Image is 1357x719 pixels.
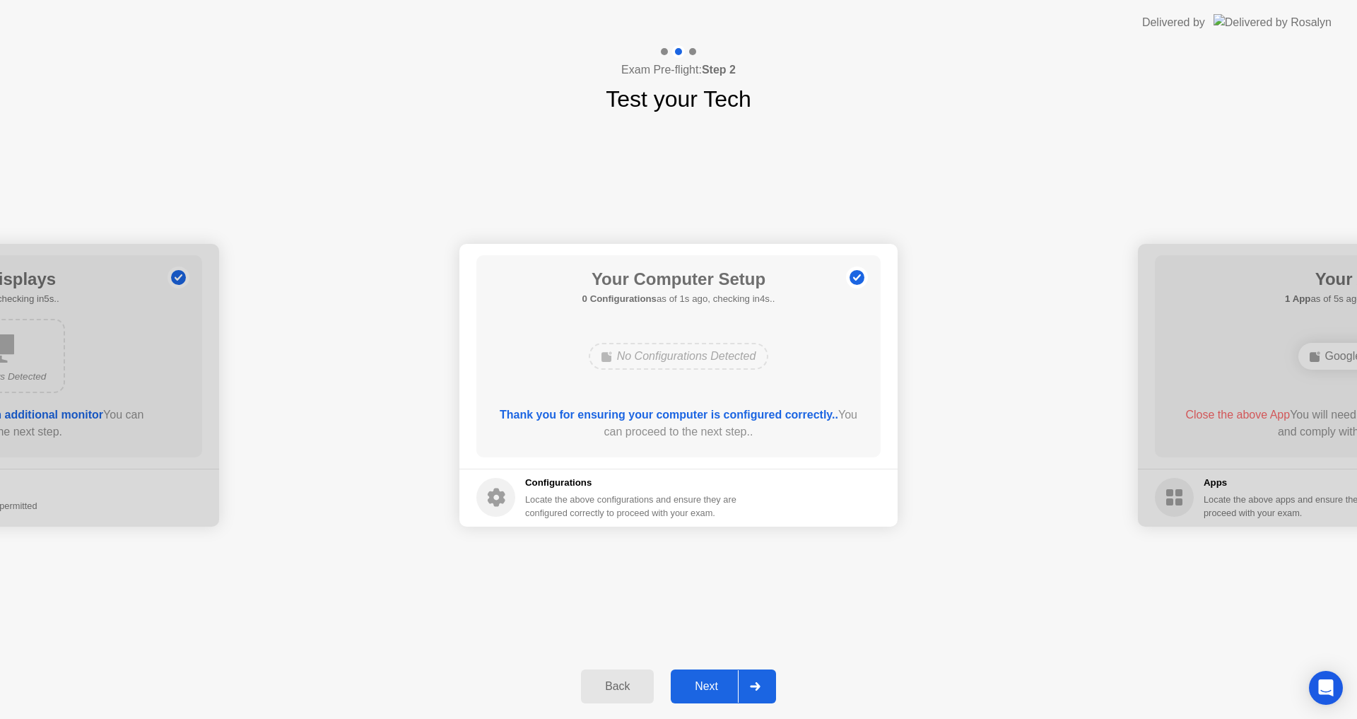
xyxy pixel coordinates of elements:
b: 0 Configurations [582,293,657,304]
div: Next [675,680,738,693]
div: You can proceed to the next step.. [497,407,861,440]
div: Open Intercom Messenger [1309,671,1343,705]
button: Back [581,670,654,703]
b: Thank you for ensuring your computer is configured correctly.. [500,409,838,421]
button: Next [671,670,776,703]
img: Delivered by Rosalyn [1214,14,1332,30]
h1: Your Computer Setup [582,267,775,292]
div: Locate the above configurations and ensure they are configured correctly to proceed with your exam. [525,493,739,520]
h5: Configurations [525,476,739,490]
h5: as of 1s ago, checking in4s.. [582,292,775,306]
div: Delivered by [1142,14,1205,31]
b: Step 2 [702,64,736,76]
div: Back [585,680,650,693]
h1: Test your Tech [606,82,751,116]
div: No Configurations Detected [589,343,769,370]
h4: Exam Pre-flight: [621,62,736,78]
